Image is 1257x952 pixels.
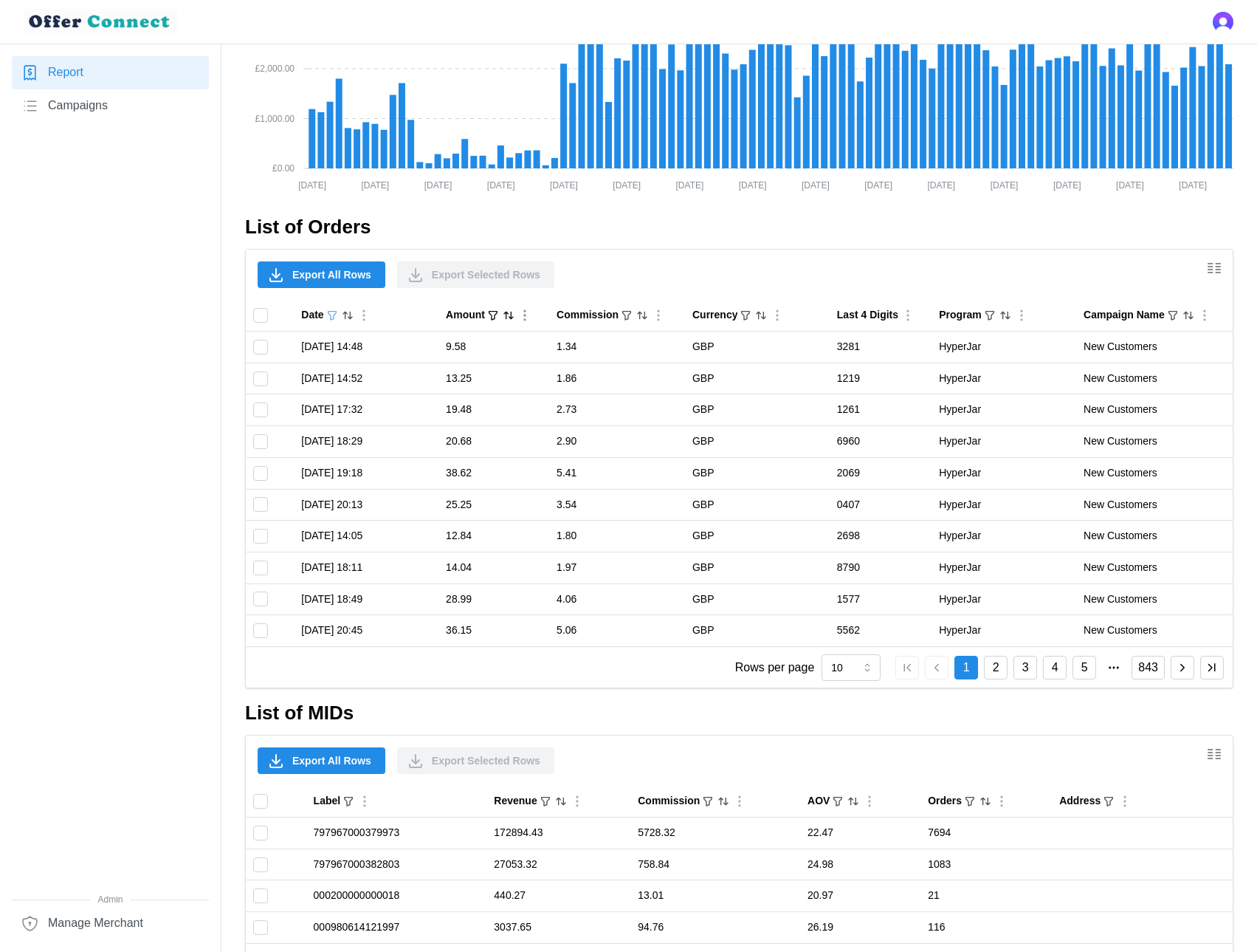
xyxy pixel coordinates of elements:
button: Sort by Date descending [341,309,354,322]
td: [DATE] 14:48 [294,332,438,363]
td: GBP [685,521,830,552]
td: 5562 [830,615,931,646]
tspan: [DATE] [1053,180,1081,191]
span: Export All Rows [292,262,371,287]
button: Column Actions [1196,307,1213,323]
td: 2.90 [549,426,685,458]
input: Toggle select row [253,888,268,903]
tspan: [DATE] [802,180,830,191]
td: 19.48 [438,394,549,426]
tspan: [DATE] [927,180,955,191]
tspan: [DATE] [613,180,641,191]
button: Show/Hide columns [1202,256,1227,281]
button: Column Actions [731,793,748,809]
input: Toggle select row [253,371,268,386]
div: AOV [807,793,830,809]
td: 758.84 [630,849,800,880]
h2: List of Orders [245,214,1233,240]
tspan: [DATE] [550,180,578,191]
td: 20.97 [800,880,920,912]
td: [DATE] 18:49 [294,583,438,615]
td: 1577 [830,583,931,615]
div: Campaign Name [1084,307,1165,323]
td: New Customers [1076,489,1233,521]
p: Rows per page [735,659,815,677]
td: GBP [685,332,830,363]
td: [DATE] 18:29 [294,426,438,458]
button: Column Actions [993,793,1010,809]
td: 797967000382803 [306,849,487,880]
td: HyperJar [931,332,1076,363]
div: Program [939,307,982,323]
button: Export Selected Rows [397,747,554,774]
td: 27053.32 [486,849,630,880]
td: [DATE] 20:45 [294,615,438,646]
button: Show/Hide columns [1202,742,1227,767]
td: New Customers [1076,394,1233,426]
td: GBP [685,489,830,521]
button: Sort by Commission descending [717,795,730,808]
td: 12.84 [438,521,549,552]
tspan: [DATE] [298,180,326,191]
button: Sort by Orders descending [979,795,992,808]
input: Toggle select row [253,857,268,872]
div: Amount [446,307,485,323]
button: Column Actions [769,307,785,323]
td: HyperJar [931,394,1076,426]
input: Toggle select row [253,592,268,606]
div: Revenue [494,793,537,809]
td: GBP [685,615,830,646]
td: HyperJar [931,552,1076,583]
button: Column Actions [517,307,533,323]
img: loyalBe Logo [24,9,177,35]
tspan: [DATE] [864,180,892,191]
tspan: £0.00 [272,163,295,174]
td: GBP [685,363,830,394]
button: Sort by Campaign Name ascending [1182,309,1195,322]
td: 13.25 [438,363,549,394]
button: Export All Rows [258,747,385,774]
tspan: [DATE] [424,180,452,191]
td: HyperJar [931,615,1076,646]
button: Column Actions [650,307,667,323]
button: Sort by Currency ascending [754,309,768,322]
td: [DATE] 20:13 [294,489,438,521]
td: 2.73 [549,394,685,426]
td: 1.80 [549,521,685,552]
button: 3 [1013,656,1037,679]
a: Manage Merchant [12,907,209,940]
td: [DATE] 17:32 [294,394,438,426]
td: 21 [920,880,1052,912]
td: 38.62 [438,457,549,489]
span: Export Selected Rows [432,262,540,287]
td: 13.01 [630,880,800,912]
button: Export All Rows [258,261,385,288]
tspan: [DATE] [676,180,704,191]
div: Orders [928,793,962,809]
td: New Customers [1076,583,1233,615]
td: 1.86 [549,363,685,394]
span: Report [48,64,83,82]
span: Admin [12,893,209,907]
tspan: [DATE] [1116,180,1144,191]
button: Sort by Amount descending [502,309,515,322]
input: Toggle select row [253,920,268,935]
td: HyperJar [931,426,1076,458]
td: 3281 [830,332,931,363]
td: [DATE] 18:11 [294,552,438,583]
td: HyperJar [931,363,1076,394]
div: Date [301,307,323,323]
td: 2069 [830,457,931,489]
button: Column Actions [356,307,372,323]
td: 2698 [830,521,931,552]
button: 4 [1043,656,1067,679]
tspan: £1,000.00 [255,114,295,124]
button: Column Actions [357,793,373,809]
td: 440.27 [486,880,630,912]
input: Toggle select row [253,497,268,512]
td: GBP [685,583,830,615]
tspan: [DATE] [361,180,389,191]
tspan: [DATE] [991,180,1019,191]
button: Sort by Commission descending [636,309,649,322]
img: 's logo [1213,12,1233,32]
